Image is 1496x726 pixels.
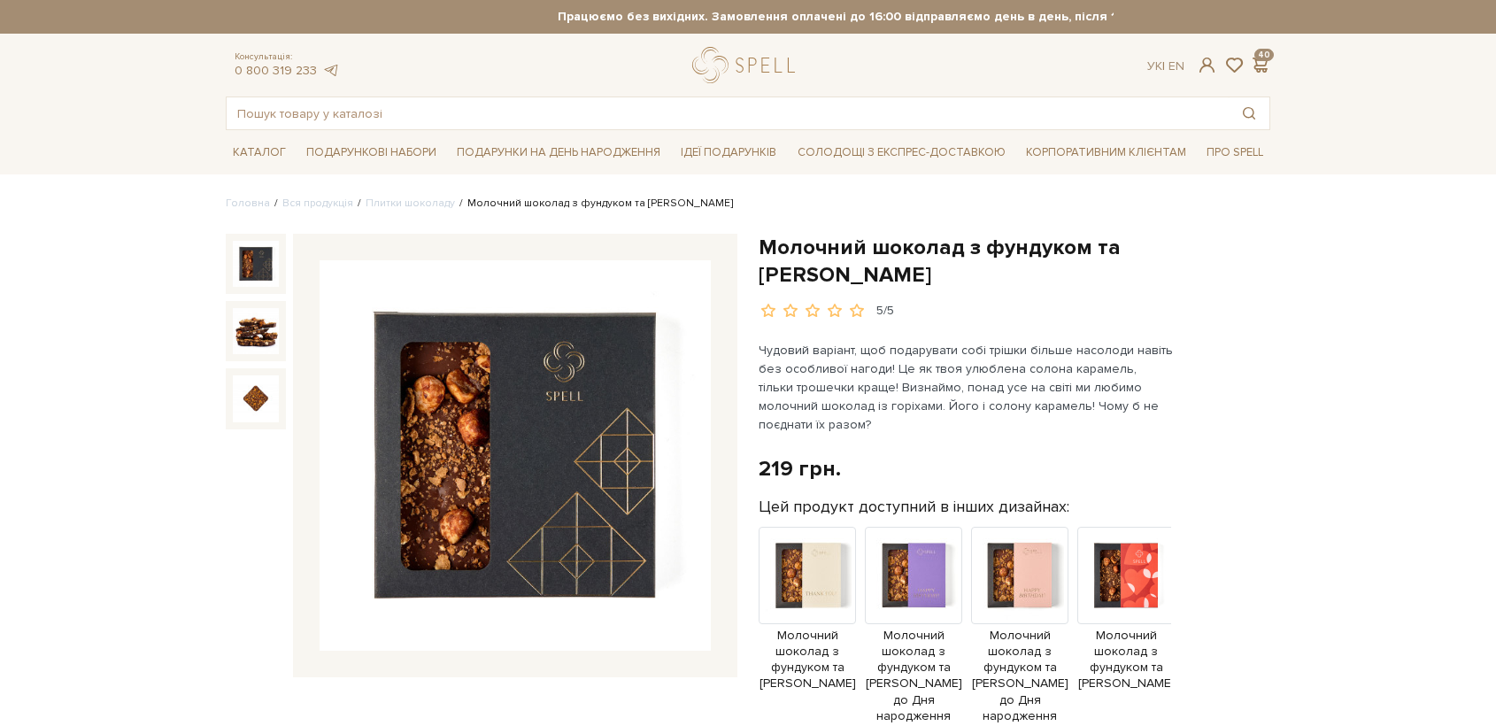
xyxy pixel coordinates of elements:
[1229,97,1269,129] button: Пошук товару у каталозі
[1077,527,1175,624] img: Продукт
[1147,58,1184,74] div: Ук
[455,196,733,212] li: Молочний шоколад з фундуком та [PERSON_NAME]
[320,260,711,652] img: Молочний шоколад з фундуком та солоною карамеллю
[759,628,856,692] span: Молочний шоколад з фундуком та [PERSON_NAME]
[759,341,1174,434] p: Чудовий варіант, щоб подарувати собі трішки більше насолоди навіть без особливої нагоди! Це як тв...
[235,63,317,78] a: 0 800 319 233
[227,97,1229,129] input: Пошук товару у каталозі
[674,139,783,166] span: Ідеї подарунків
[865,527,962,624] img: Продукт
[790,137,1013,167] a: Солодощі з експрес-доставкою
[299,139,443,166] span: Подарункові набори
[759,567,856,691] a: Молочний шоколад з фундуком та [PERSON_NAME]
[759,234,1270,289] h1: Молочний шоколад з фундуком та [PERSON_NAME]
[226,197,270,210] a: Головна
[1019,137,1193,167] a: Корпоративним клієнтам
[692,47,803,83] a: logo
[235,51,339,63] span: Консультація:
[876,303,894,320] div: 5/5
[233,241,279,287] img: Молочний шоколад з фундуком та солоною карамеллю
[1077,628,1175,692] span: Молочний шоколад з фундуком та [PERSON_NAME]
[971,527,1068,624] img: Продукт
[366,197,455,210] a: Плитки шоколаду
[382,9,1427,25] strong: Працюємо без вихідних. Замовлення оплачені до 16:00 відправляємо день в день, після 16:00 - насту...
[233,375,279,421] img: Молочний шоколад з фундуком та солоною карамеллю
[1168,58,1184,73] a: En
[233,308,279,354] img: Молочний шоколад з фундуком та солоною карамеллю
[1199,139,1270,166] span: Про Spell
[1077,567,1175,691] a: Молочний шоколад з фундуком та [PERSON_NAME]
[226,139,293,166] span: Каталог
[759,455,841,483] div: 219 грн.
[282,197,353,210] a: Вся продукція
[450,139,667,166] span: Подарунки на День народження
[321,63,339,78] a: telegram
[1162,58,1165,73] span: |
[759,527,856,624] img: Продукт
[759,497,1069,517] label: Цей продукт доступний в інших дизайнах:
